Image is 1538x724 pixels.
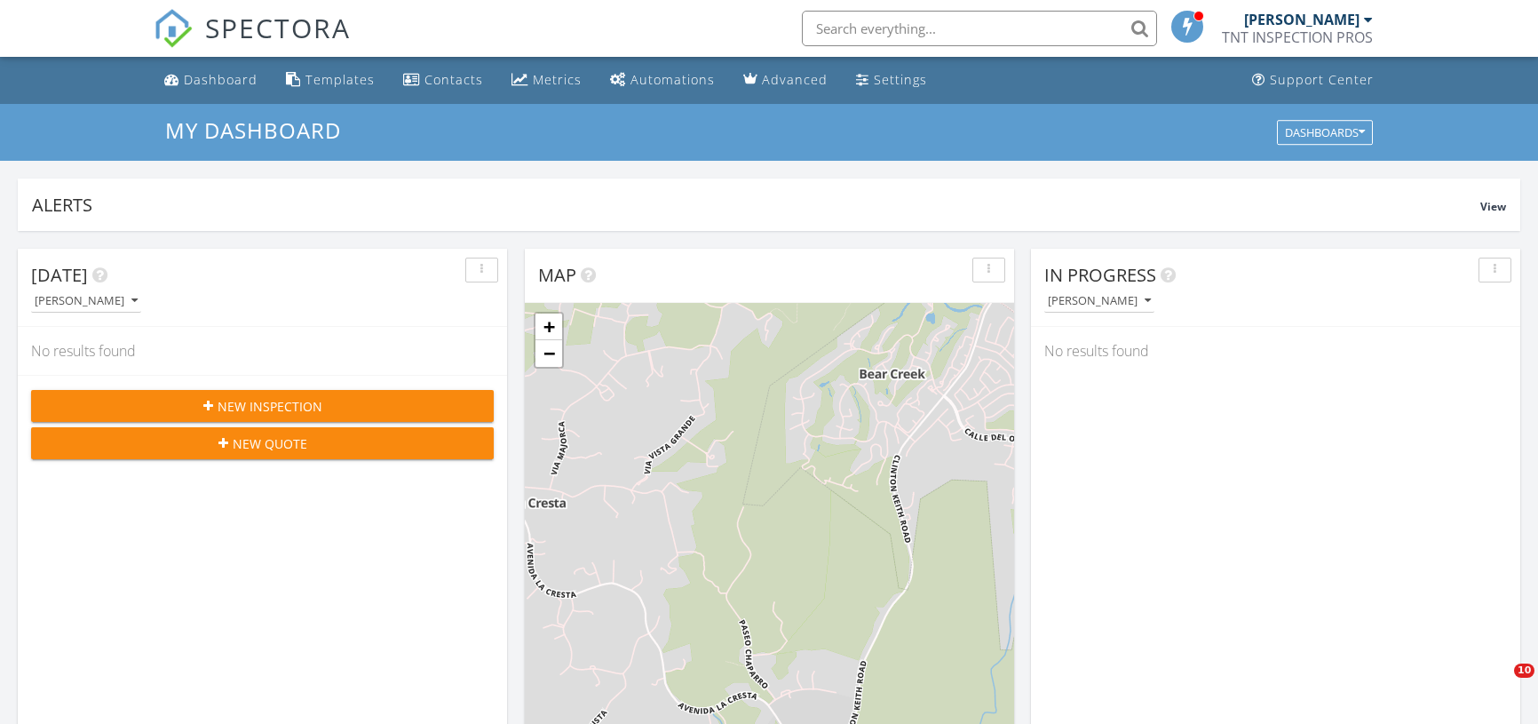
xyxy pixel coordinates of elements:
span: New Quote [233,434,307,453]
span: [DATE] [31,263,88,287]
span: My Dashboard [165,115,341,145]
div: Dashboards [1285,126,1365,139]
input: Search everything... [802,11,1157,46]
div: Settings [874,71,927,88]
div: Alerts [32,193,1480,217]
div: TNT INSPECTION PROS [1222,28,1373,46]
button: [PERSON_NAME] [31,290,141,314]
button: [PERSON_NAME] [1044,290,1154,314]
a: Advanced [736,64,835,97]
a: Templates [279,64,382,97]
span: Map [538,263,576,287]
div: Templates [305,71,375,88]
a: Automations (Basic) [603,64,722,97]
a: Zoom out [535,340,562,367]
a: Dashboard [157,64,265,97]
img: The Best Home Inspection Software - Spectora [154,9,193,48]
span: In Progress [1044,263,1156,287]
a: SPECTORA [154,24,351,61]
a: Metrics [504,64,589,97]
div: [PERSON_NAME] [35,295,138,307]
div: Advanced [762,71,828,88]
span: 10 [1514,664,1534,678]
span: View [1480,199,1506,214]
div: No results found [1031,327,1520,375]
a: Settings [849,64,934,97]
div: Metrics [533,71,582,88]
div: Automations [630,71,715,88]
div: [PERSON_NAME] [1244,11,1360,28]
button: New Inspection [31,390,494,422]
div: Support Center [1270,71,1374,88]
a: Support Center [1245,64,1381,97]
div: Dashboard [184,71,258,88]
div: [PERSON_NAME] [1048,295,1151,307]
iframe: Intercom live chat [1478,664,1520,706]
div: Contacts [424,71,483,88]
button: Dashboards [1277,120,1373,145]
span: New Inspection [218,397,322,416]
button: New Quote [31,427,494,459]
div: No results found [18,327,507,375]
span: SPECTORA [205,9,351,46]
a: Zoom in [535,314,562,340]
a: Contacts [396,64,490,97]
